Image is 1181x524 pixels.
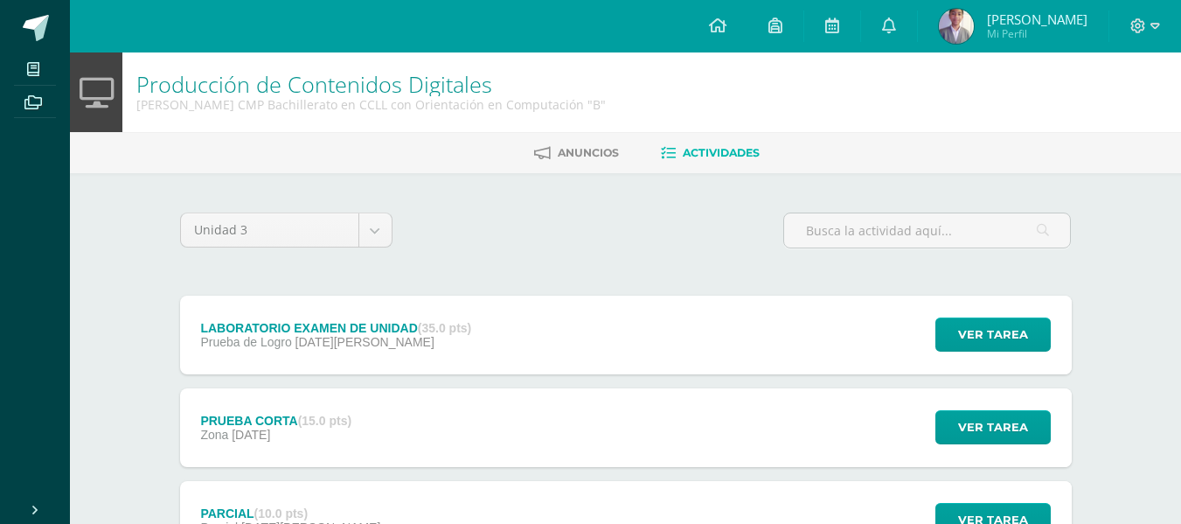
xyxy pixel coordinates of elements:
[200,321,471,335] div: LABORATORIO EXAMEN DE UNIDAD
[558,146,619,159] span: Anuncios
[987,10,1087,28] span: [PERSON_NAME]
[136,72,606,96] h1: Producción de Contenidos Digitales
[939,9,974,44] img: 1de75e93fbb60815506d9f294c605aff.png
[254,507,308,521] strong: (10.0 pts)
[136,96,606,113] div: Quinto Bachillerato CMP Bachillerato en CCLL con Orientación en Computación 'B'
[200,335,291,349] span: Prueba de Logro
[200,507,380,521] div: PARCIAL
[232,428,270,442] span: [DATE]
[200,414,351,428] div: PRUEBA CORTA
[683,146,760,159] span: Actividades
[935,410,1051,444] button: Ver tarea
[200,428,228,442] span: Zona
[987,26,1087,41] span: Mi Perfil
[194,213,345,247] span: Unidad 3
[958,318,1028,351] span: Ver tarea
[136,69,492,99] a: Producción de Contenidos Digitales
[298,414,351,428] strong: (15.0 pts)
[958,411,1028,444] span: Ver tarea
[661,139,760,167] a: Actividades
[181,213,392,247] a: Unidad 3
[418,321,471,335] strong: (35.0 pts)
[935,318,1051,352] button: Ver tarea
[534,139,619,167] a: Anuncios
[295,335,434,349] span: [DATE][PERSON_NAME]
[784,213,1070,248] input: Busca la actividad aquí...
